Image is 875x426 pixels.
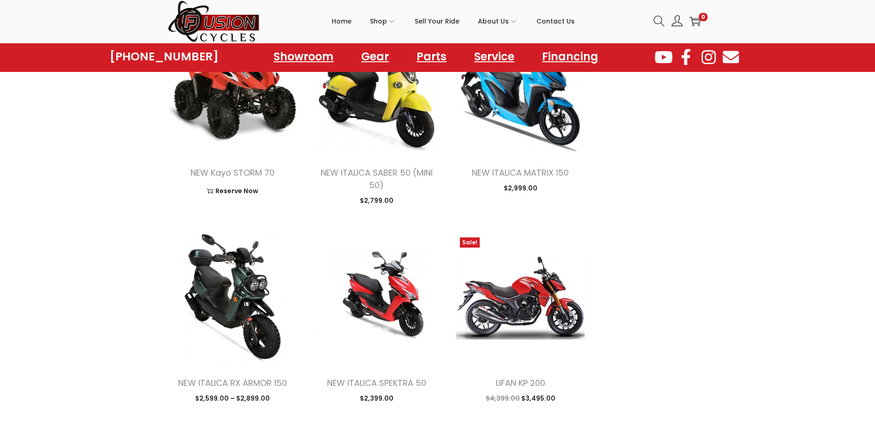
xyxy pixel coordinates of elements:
span: $ [504,183,508,193]
nav: Menu [264,46,607,67]
a: Showroom [264,46,343,67]
span: Shop [370,10,387,33]
span: $ [236,394,240,403]
a: LIFAN KP 200 [496,377,545,389]
span: 2,999.00 [504,183,537,193]
span: $ [195,394,199,403]
span: 2,599.00 [195,394,229,403]
a: 0 [690,16,701,27]
a: Home [332,0,351,42]
a: Financing [533,46,607,67]
a: Reserve Now [175,184,291,198]
span: Home [332,10,351,33]
a: Contact Us [536,0,575,42]
span: $ [521,394,525,403]
span: 2,799.00 [360,196,393,205]
a: Sell Your Ride [415,0,459,42]
span: $ [486,394,490,403]
a: Service [465,46,524,67]
a: Gear [352,46,398,67]
a: NEW ITALICA SABER 50 (MINI 50) [321,167,433,191]
nav: Primary navigation [260,0,647,42]
a: Parts [407,46,456,67]
a: NEW Kayo STORM 70 [190,167,274,178]
span: About Us [478,10,509,33]
span: 2,399.00 [360,394,393,403]
a: [PHONE_NUMBER] [110,50,219,63]
span: Contact Us [536,10,575,33]
span: $ [360,394,364,403]
span: $ [360,196,364,205]
span: 2,899.00 [236,394,270,403]
span: Sell Your Ride [415,10,459,33]
a: NEW ITALICA RX ARMOR 150 [178,377,287,389]
a: About Us [478,0,518,42]
a: NEW ITALICA SPEKTRA 50 [327,377,426,389]
a: NEW ITALICA MATRIX 150 [472,167,569,178]
a: Shop [370,0,396,42]
span: 4,399.00 [486,394,520,403]
span: 3,495.00 [521,394,555,403]
span: – [230,394,235,403]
